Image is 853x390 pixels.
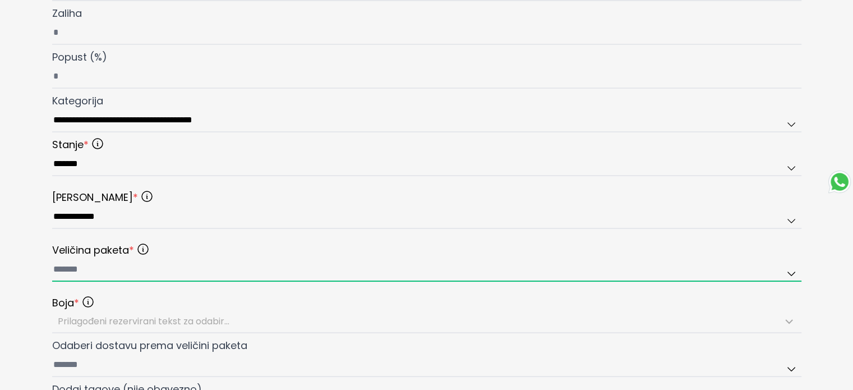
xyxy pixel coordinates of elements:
[52,50,107,64] span: Popust (%)
[52,354,801,377] input: Odaberi dostavu prema veličini paketa
[52,21,801,45] input: Zaliha
[52,6,82,20] span: Zaliha
[58,315,229,328] span: Prilagođeni rezervirani tekst za odabir...
[52,242,134,258] span: Veličina paketa
[52,109,801,132] input: Kategorija
[52,137,89,153] span: Stanje
[52,190,138,205] span: [PERSON_NAME]
[52,295,79,311] span: Boja
[52,65,801,89] input: Popust (%)
[52,94,103,108] span: Kategorija
[52,338,247,352] span: Odaberi dostavu prema veličini paketa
